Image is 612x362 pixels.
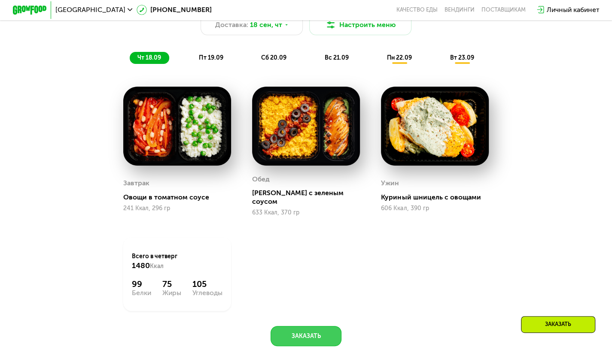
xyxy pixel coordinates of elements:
span: 1480 [132,261,150,270]
div: 105 [192,279,222,290]
div: 75 [162,279,181,290]
button: Заказать [271,326,341,347]
div: Жиры [162,290,181,296]
div: Овощи в томатном соусе [123,193,238,202]
span: чт 18.09 [137,54,161,61]
span: пн 22.09 [387,54,412,61]
div: 606 Ккал, 390 гр [381,205,489,212]
a: Вендинги [445,6,475,13]
div: Ужин [381,177,399,190]
span: пт 19.09 [199,54,223,61]
div: Заказать [521,316,595,333]
span: 18 сен, чт [250,20,282,30]
div: 633 Ккал, 370 гр [252,209,360,216]
div: 241 Ккал, 296 гр [123,205,231,212]
div: Завтрак [123,177,149,190]
div: Личный кабинет [546,5,599,15]
div: Углеводы [192,290,222,296]
div: поставщикам [481,6,526,13]
a: Качество еды [396,6,438,13]
div: [PERSON_NAME] с зеленым соусом [252,189,367,206]
span: вс 21.09 [325,54,349,61]
span: Ккал [150,262,164,270]
div: Всего в четверг [132,252,222,271]
span: вт 23.09 [450,54,474,61]
span: Доставка: [215,20,248,30]
a: [PHONE_NUMBER] [137,5,212,15]
div: Белки [132,290,151,296]
div: Куриный шницель с овощами [381,193,496,202]
button: Настроить меню [309,15,411,35]
div: Обед [252,173,270,186]
div: 99 [132,279,151,290]
span: [GEOGRAPHIC_DATA] [55,6,125,13]
span: сб 20.09 [261,54,286,61]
